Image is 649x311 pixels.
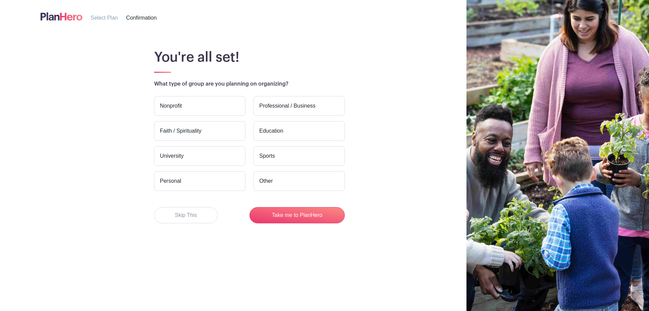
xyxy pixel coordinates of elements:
[41,11,82,22] img: logo-507f7623f17ff9eddc593b1ce0a138ce2505c220e1c5a4e2b4648c50719b7d32.svg
[154,146,245,166] label: University
[254,121,345,141] label: Education
[254,146,345,166] label: Sports
[154,49,535,65] h1: You're all set!
[91,15,118,21] span: Select Plan
[154,121,245,141] label: Faith / Spirituality
[154,96,245,116] label: Nonprofit
[154,207,218,223] button: Skip This
[249,207,345,223] button: Take me to PlanHero
[154,171,245,191] label: Personal
[154,80,535,88] p: What type of group are you planning on organizing?
[126,15,157,21] span: Confirmation
[254,171,345,191] label: Other
[254,96,345,116] label: Professional / Business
